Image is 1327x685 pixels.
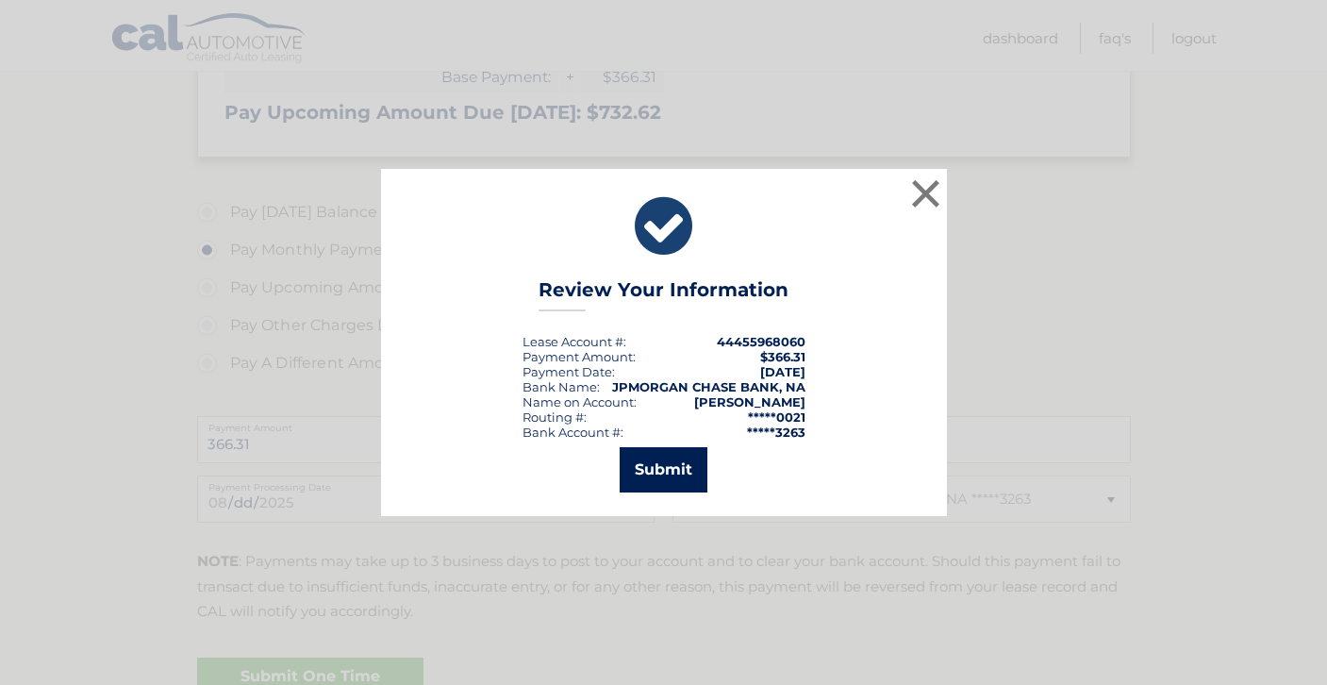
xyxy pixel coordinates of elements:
[523,364,615,379] div: :
[523,364,612,379] span: Payment Date
[523,379,600,394] div: Bank Name:
[694,394,805,409] strong: [PERSON_NAME]
[523,334,626,349] div: Lease Account #:
[760,364,805,379] span: [DATE]
[907,175,945,212] button: ×
[523,349,636,364] div: Payment Amount:
[523,394,637,409] div: Name on Account:
[760,349,805,364] span: $366.31
[523,425,623,440] div: Bank Account #:
[620,447,707,493] button: Submit
[539,278,788,311] h3: Review Your Information
[523,409,587,425] div: Routing #:
[717,334,805,349] strong: 44455968060
[612,379,805,394] strong: JPMORGAN CHASE BANK, NA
